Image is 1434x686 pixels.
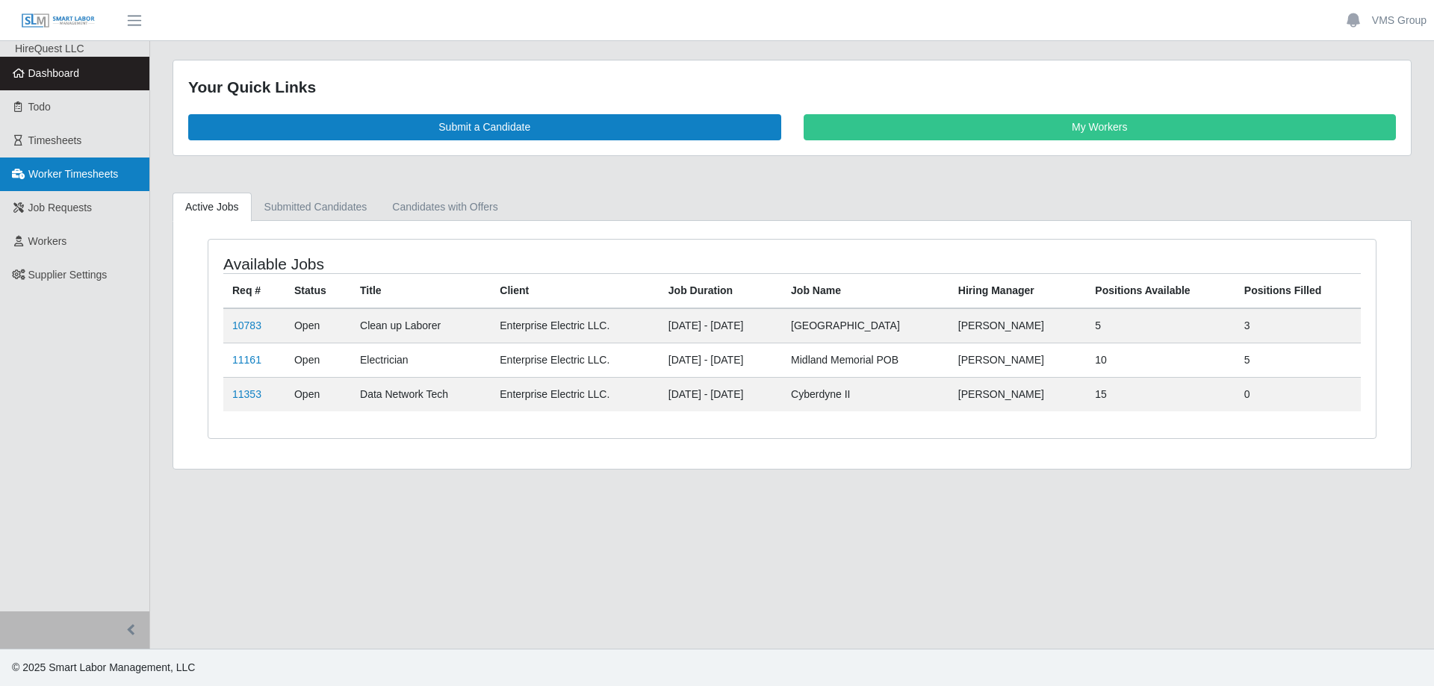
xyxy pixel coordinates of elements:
[223,255,684,273] h4: Available Jobs
[28,101,51,113] span: Todo
[1235,308,1361,343] td: 3
[1086,308,1235,343] td: 5
[223,273,285,308] th: Req #
[232,354,261,366] a: 11161
[28,168,118,180] span: Worker Timesheets
[1235,273,1361,308] th: Positions Filled
[285,343,351,377] td: Open
[491,273,659,308] th: Client
[659,308,782,343] td: [DATE] - [DATE]
[285,308,351,343] td: Open
[351,308,491,343] td: Clean up Laborer
[949,343,1086,377] td: [PERSON_NAME]
[804,114,1397,140] a: My Workers
[491,377,659,411] td: Enterprise Electric LLC.
[949,377,1086,411] td: [PERSON_NAME]
[782,343,949,377] td: Midland Memorial POB
[285,377,351,411] td: Open
[659,343,782,377] td: [DATE] - [DATE]
[1086,377,1235,411] td: 15
[1086,273,1235,308] th: Positions Available
[351,343,491,377] td: Electrician
[232,319,261,331] a: 10783
[351,377,491,411] td: Data Network Tech
[28,134,82,146] span: Timesheets
[28,235,67,247] span: Workers
[379,193,510,222] a: Candidates with Offers
[659,377,782,411] td: [DATE] - [DATE]
[491,308,659,343] td: Enterprise Electric LLC.
[232,388,261,400] a: 11353
[1235,377,1361,411] td: 0
[28,202,93,213] span: Job Requests
[28,67,80,79] span: Dashboard
[1235,343,1361,377] td: 5
[285,273,351,308] th: Status
[782,377,949,411] td: Cyberdyne II
[949,273,1086,308] th: Hiring Manager
[188,114,781,140] a: Submit a Candidate
[1372,13,1427,28] a: VMS Group
[491,343,659,377] td: Enterprise Electric LLC.
[12,661,195,673] span: © 2025 Smart Labor Management, LLC
[15,43,84,54] span: HireQuest LLC
[949,308,1086,343] td: [PERSON_NAME]
[351,273,491,308] th: Title
[1086,343,1235,377] td: 10
[252,193,380,222] a: Submitted Candidates
[659,273,782,308] th: Job Duration
[782,273,949,308] th: Job Name
[782,308,949,343] td: [GEOGRAPHIC_DATA]
[28,269,108,281] span: Supplier Settings
[188,75,1396,99] div: Your Quick Links
[21,13,96,29] img: SLM Logo
[173,193,252,222] a: Active Jobs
